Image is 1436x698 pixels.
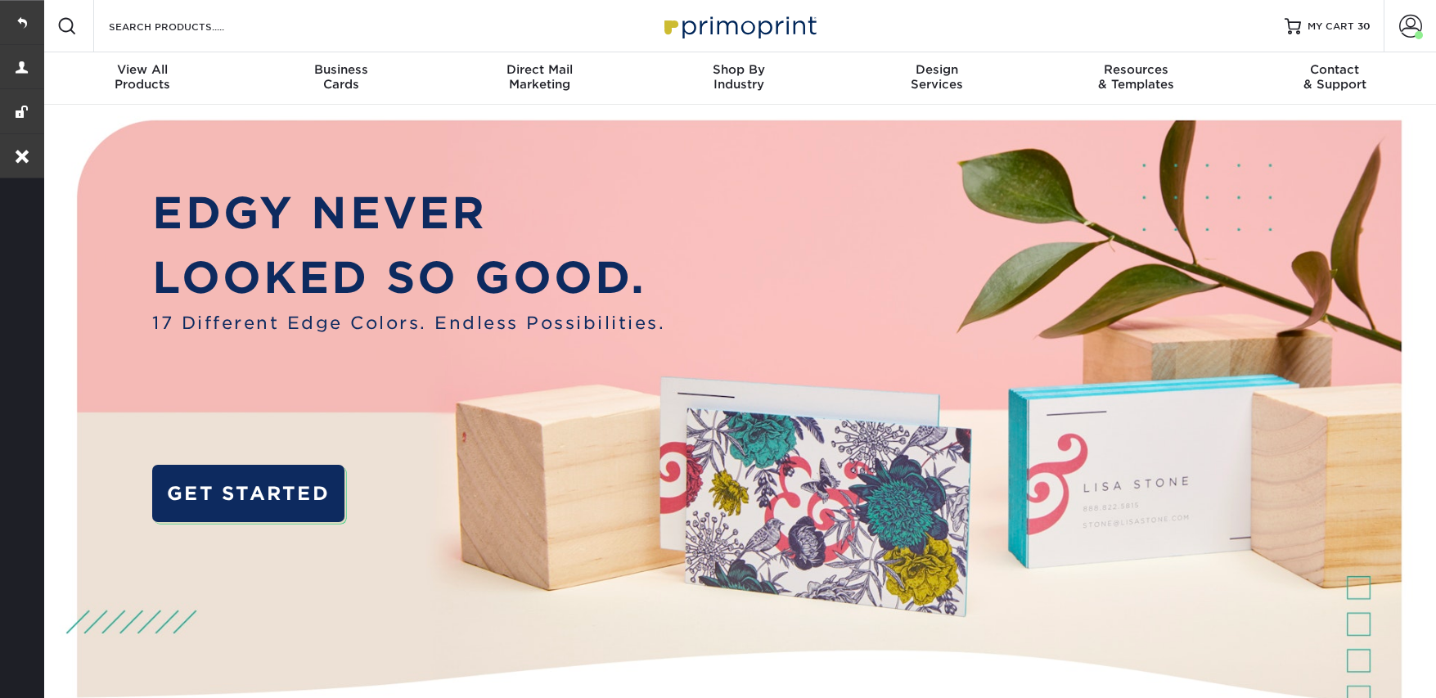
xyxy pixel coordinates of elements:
[1037,62,1236,77] span: Resources
[440,52,639,105] a: Direct MailMarketing
[440,62,639,77] span: Direct Mail
[43,62,242,77] span: View All
[838,52,1037,105] a: DesignServices
[838,62,1037,92] div: Services
[1236,62,1434,92] div: & Support
[152,181,665,245] p: EDGY NEVER
[152,465,344,521] a: GET STARTED
[241,52,440,105] a: BusinessCards
[440,62,639,92] div: Marketing
[107,16,267,36] input: SEARCH PRODUCTS.....
[43,62,242,92] div: Products
[241,62,440,92] div: Cards
[4,648,139,692] iframe: Google Customer Reviews
[639,52,838,105] a: Shop ByIndustry
[1308,20,1354,34] span: MY CART
[1357,20,1371,32] span: 30
[1037,52,1236,105] a: Resources& Templates
[43,52,242,105] a: View AllProducts
[639,62,838,77] span: Shop By
[639,62,838,92] div: Industry
[1236,62,1434,77] span: Contact
[1037,62,1236,92] div: & Templates
[241,62,440,77] span: Business
[152,310,665,336] span: 17 Different Edge Colors. Endless Possibilities.
[838,62,1037,77] span: Design
[152,245,665,310] p: LOOKED SO GOOD.
[1236,52,1434,105] a: Contact& Support
[657,8,821,43] img: Primoprint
